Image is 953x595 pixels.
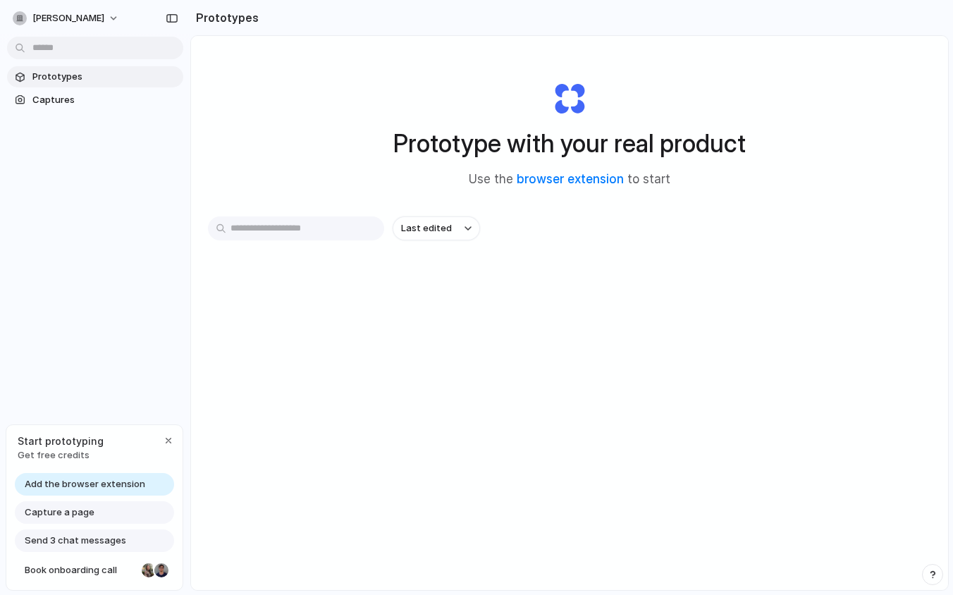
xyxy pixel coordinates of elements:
[32,70,178,84] span: Prototypes
[25,534,126,548] span: Send 3 chat messages
[32,93,178,107] span: Captures
[153,562,170,579] div: Christian Iacullo
[7,66,183,87] a: Prototypes
[15,559,174,582] a: Book onboarding call
[18,434,104,448] span: Start prototyping
[25,563,136,577] span: Book onboarding call
[25,505,94,520] span: Capture a page
[7,90,183,111] a: Captures
[7,7,126,30] button: [PERSON_NAME]
[393,125,746,162] h1: Prototype with your real product
[401,221,452,235] span: Last edited
[393,216,480,240] button: Last edited
[190,9,259,26] h2: Prototypes
[18,448,104,462] span: Get free credits
[32,11,104,25] span: [PERSON_NAME]
[140,562,157,579] div: Nicole Kubica
[25,477,145,491] span: Add the browser extension
[469,171,670,189] span: Use the to start
[517,172,624,186] a: browser extension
